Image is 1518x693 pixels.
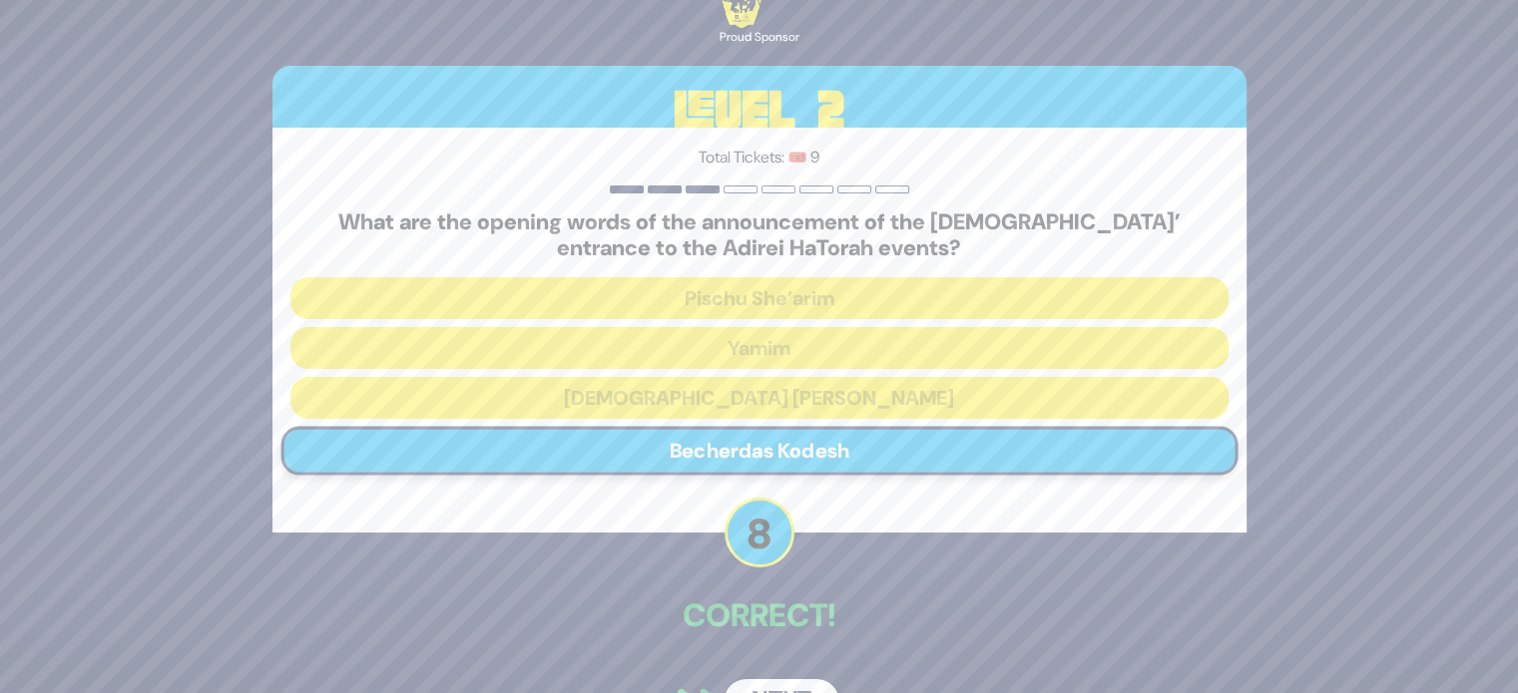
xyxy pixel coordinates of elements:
button: [DEMOGRAPHIC_DATA] [PERSON_NAME] [290,377,1229,419]
p: 8 [725,498,794,567]
button: Yamim [290,327,1229,369]
div: Proud Sponsor [720,28,799,46]
h5: What are the opening words of the announcement of the [DEMOGRAPHIC_DATA]’ entrance to the Adirei ... [290,209,1229,262]
button: Becherdas Kodesh [280,427,1238,476]
button: Pischu She’arim [290,277,1229,319]
h3: Level 2 [272,66,1247,156]
p: Total Tickets: 🎟️ 9 [290,146,1229,170]
p: Correct! [272,591,1247,639]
